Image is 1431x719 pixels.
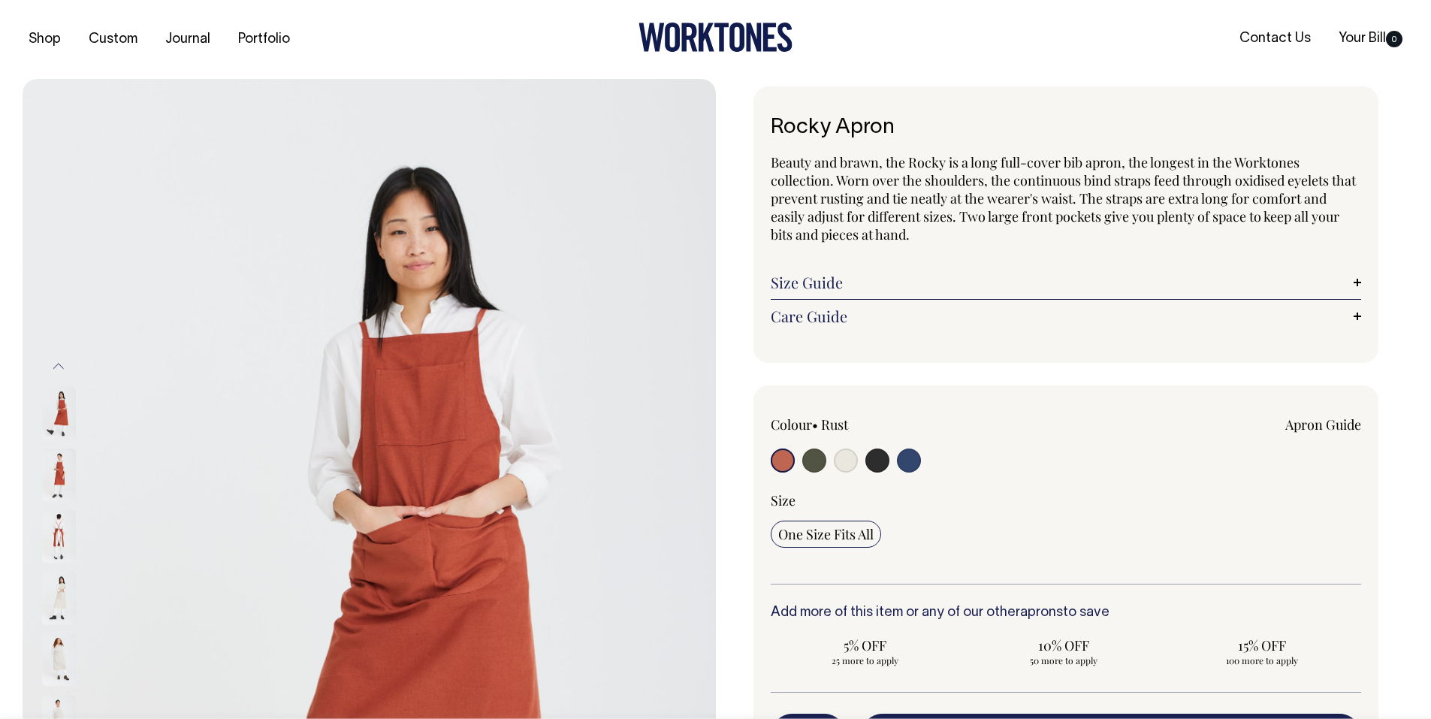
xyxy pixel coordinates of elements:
[159,27,216,52] a: Journal
[771,632,960,671] input: 5% OFF 25 more to apply
[1175,636,1349,654] span: 15% OFF
[1233,26,1317,51] a: Contact Us
[977,654,1151,666] span: 50 more to apply
[977,636,1151,654] span: 10% OFF
[771,153,1356,243] span: Beauty and brawn, the Rocky is a long full-cover bib apron, the longest in the Worktones collecti...
[1333,26,1408,51] a: Your Bill0
[812,415,818,434] span: •
[771,116,1362,140] h1: Rocky Apron
[1175,654,1349,666] span: 100 more to apply
[1167,632,1357,671] input: 15% OFF 100 more to apply
[1020,606,1063,619] a: aprons
[771,491,1362,509] div: Size
[42,449,76,502] img: rust
[778,525,874,543] span: One Size Fits All
[778,636,952,654] span: 5% OFF
[1386,31,1402,47] span: 0
[771,606,1362,621] h6: Add more of this item or any of our other to save
[771,307,1362,325] a: Care Guide
[42,634,76,687] img: natural
[47,349,70,383] button: Previous
[232,27,296,52] a: Portfolio
[771,415,1007,434] div: Colour
[771,521,881,548] input: One Size Fits All
[83,27,143,52] a: Custom
[1285,415,1361,434] a: Apron Guide
[42,388,76,440] img: rust
[778,654,952,666] span: 25 more to apply
[23,27,67,52] a: Shop
[42,511,76,563] img: rust
[771,273,1362,292] a: Size Guide
[42,572,76,625] img: natural
[969,632,1158,671] input: 10% OFF 50 more to apply
[821,415,848,434] label: Rust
